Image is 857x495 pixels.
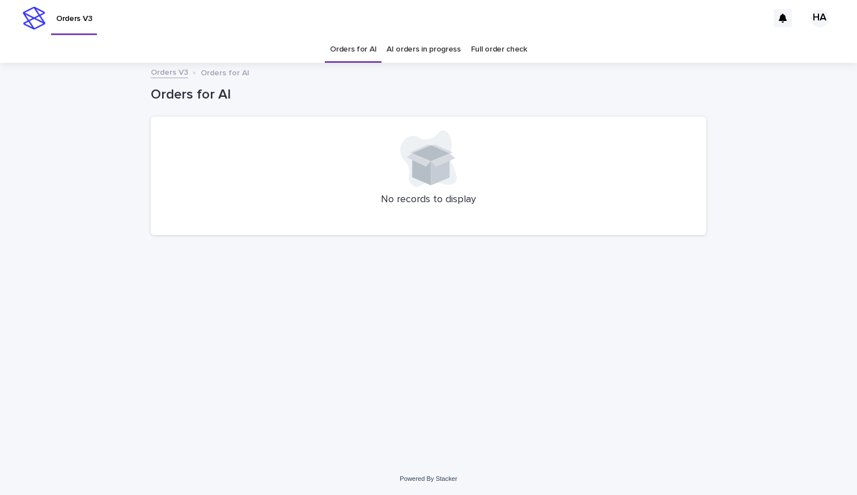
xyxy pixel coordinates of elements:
p: No records to display [164,194,693,206]
a: Orders V3 [151,65,188,78]
a: Full order check [471,36,527,63]
a: Powered By Stacker [400,475,457,482]
p: Orders for AI [201,66,249,78]
h1: Orders for AI [151,87,706,103]
div: HA [811,9,829,27]
a: Orders for AI [330,36,376,63]
img: stacker-logo-s-only.png [23,7,45,29]
a: AI orders in progress [387,36,461,63]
